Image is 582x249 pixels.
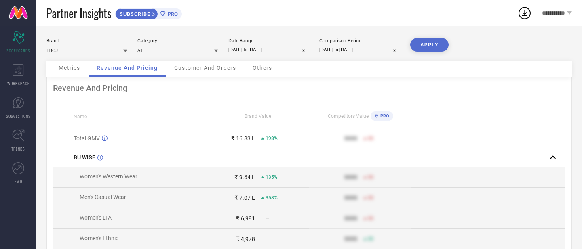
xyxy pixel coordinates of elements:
[74,114,87,119] span: Name
[59,65,80,71] span: Metrics
[6,113,31,119] span: SUGGESTIONS
[368,216,373,221] span: 50
[266,195,278,201] span: 358%
[231,135,255,142] div: ₹ 16.83 L
[344,135,357,142] div: 9999
[53,83,565,93] div: Revenue And Pricing
[174,65,236,71] span: Customer And Orders
[166,11,178,17] span: PRO
[74,154,95,161] span: BU WISE
[319,38,400,44] div: Comparison Period
[80,235,118,241] span: Women's Ethnic
[74,135,100,142] span: Total GMV
[266,174,278,180] span: 135%
[236,236,255,242] div: ₹ 4,978
[46,38,127,44] div: Brand
[228,46,309,54] input: Select date range
[7,80,30,86] span: WORKSPACE
[97,65,158,71] span: Revenue And Pricing
[11,146,25,152] span: TRENDS
[116,11,152,17] span: SUBSCRIBE
[266,136,278,141] span: 198%
[115,6,182,19] a: SUBSCRIBEPRO
[234,174,255,180] div: ₹ 9.64 L
[344,215,357,222] div: 9999
[410,38,449,52] button: APPLY
[344,195,357,201] div: 9999
[80,214,112,221] span: Women's LTA
[368,195,373,201] span: 50
[368,236,373,242] span: 50
[228,38,309,44] div: Date Range
[266,236,269,242] span: —
[368,136,373,141] span: 50
[80,194,126,200] span: Men's Casual Wear
[266,216,269,221] span: —
[344,174,357,180] div: 9999
[328,113,369,119] span: Competitors Value
[517,6,532,20] div: Open download list
[368,174,373,180] span: 50
[6,48,30,54] span: SCORECARDS
[137,38,218,44] div: Category
[46,5,111,21] span: Partner Insights
[245,113,271,119] span: Brand Value
[378,113,389,119] span: PRO
[234,195,255,201] div: ₹ 7.07 L
[80,173,137,180] span: Women's Western Wear
[253,65,272,71] span: Others
[344,236,357,242] div: 9999
[319,46,400,54] input: Select comparison period
[236,215,255,222] div: ₹ 6,991
[15,178,22,184] span: FWD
